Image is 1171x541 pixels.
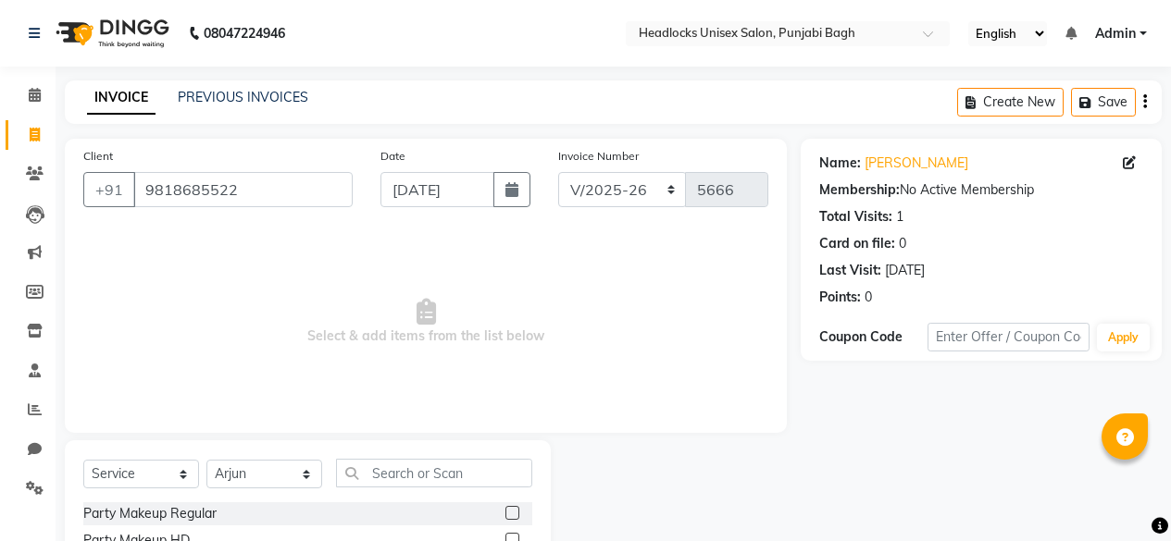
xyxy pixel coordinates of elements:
div: 0 [899,234,906,253]
button: +91 [83,172,135,207]
img: logo [47,7,174,59]
label: Date [380,148,405,165]
div: Coupon Code [819,327,928,347]
div: Name: [819,154,861,173]
button: Save [1071,88,1136,117]
label: Invoice Number [558,148,639,165]
span: Admin [1095,24,1136,43]
input: Search or Scan [336,459,532,487]
div: No Active Membership [819,180,1143,200]
button: Create New [957,88,1064,117]
div: Last Visit: [819,261,881,280]
button: Apply [1097,324,1150,351]
a: INVOICE [87,81,156,115]
div: Party Makeup Regular [83,504,217,523]
div: 0 [865,288,872,307]
input: Enter Offer / Coupon Code [928,323,1090,351]
span: Select & add items from the list below [83,229,768,414]
div: Card on file: [819,234,895,253]
div: Total Visits: [819,207,892,227]
a: PREVIOUS INVOICES [178,89,308,105]
a: [PERSON_NAME] [865,154,968,173]
label: Client [83,148,113,165]
input: Search by Name/Mobile/Email/Code [133,172,353,207]
div: 1 [896,207,903,227]
div: Membership: [819,180,900,200]
div: [DATE] [885,261,925,280]
b: 08047224946 [204,7,285,59]
div: Points: [819,288,861,307]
